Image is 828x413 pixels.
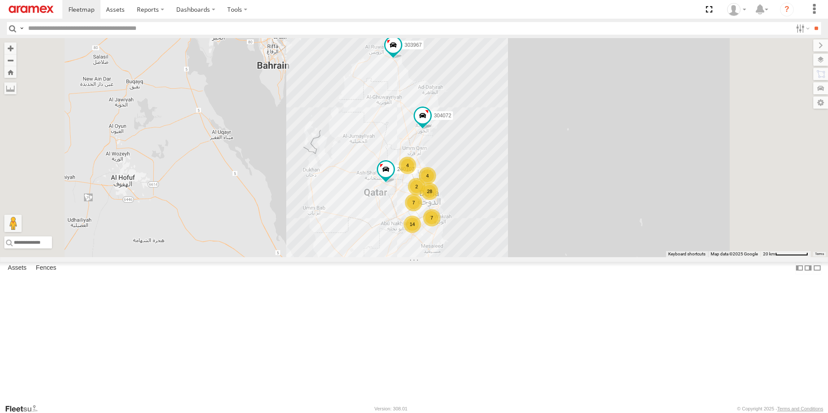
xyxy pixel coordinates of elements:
[792,22,811,35] label: Search Filter Options
[815,252,824,256] a: Terms (opens in new tab)
[711,252,758,256] span: Map data ©2025 Google
[4,66,16,78] button: Zoom Home
[813,262,822,274] label: Hide Summary Table
[404,216,421,233] div: 14
[421,183,438,200] div: 28
[18,22,25,35] label: Search Query
[813,97,828,109] label: Map Settings
[804,262,812,274] label: Dock Summary Table to the Right
[405,194,422,211] div: 7
[3,262,31,274] label: Assets
[763,252,775,256] span: 20 km
[423,209,440,226] div: 7
[404,42,422,48] span: 303967
[737,406,823,411] div: © Copyright 2025 -
[5,404,45,413] a: Visit our Website
[408,178,425,195] div: 2
[9,6,54,13] img: aramex-logo.svg
[780,3,794,16] i: ?
[375,406,408,411] div: Version: 308.01
[777,406,823,411] a: Terms and Conditions
[397,166,414,172] span: 240107
[760,251,811,257] button: Map Scale: 20 km per 72 pixels
[399,157,416,174] div: 4
[32,262,61,274] label: Fences
[4,54,16,66] button: Zoom out
[4,215,22,232] button: Drag Pegman onto the map to open Street View
[724,3,749,16] div: Mohammed Fahim
[795,262,804,274] label: Dock Summary Table to the Left
[668,251,705,257] button: Keyboard shortcuts
[434,113,451,119] span: 304072
[419,167,436,184] div: 4
[4,82,16,94] label: Measure
[4,42,16,54] button: Zoom in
